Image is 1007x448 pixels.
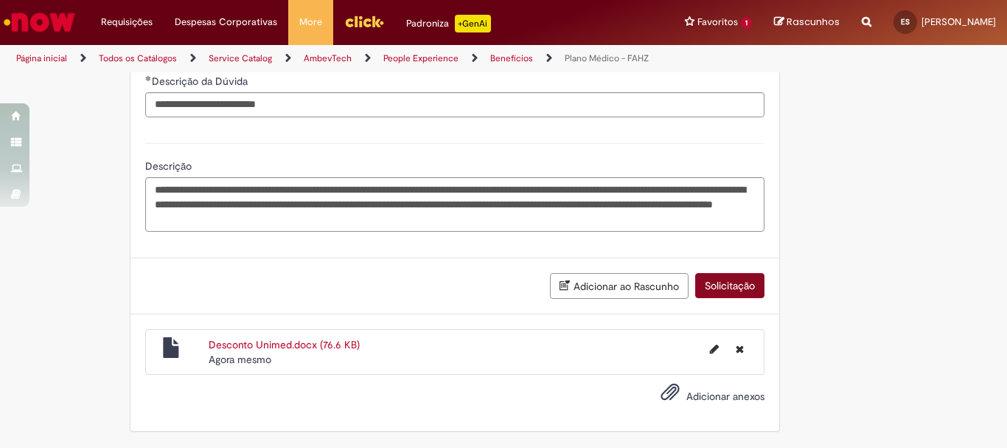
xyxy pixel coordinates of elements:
[209,338,360,351] a: Desconto Unimed.docx (76.6 KB)
[145,159,195,173] span: Descrição
[16,52,67,64] a: Página inicial
[209,52,272,64] a: Service Catalog
[304,52,352,64] a: AmbevTech
[145,92,764,117] input: Descrição da Dúvida
[383,52,459,64] a: People Experience
[657,379,683,413] button: Adicionar anexos
[209,353,271,366] time: 29/09/2025 09:22:51
[145,75,152,81] span: Obrigatório Preenchido
[695,273,764,298] button: Solicitação
[565,52,649,64] a: Plano Médico - FAHZ
[1,7,77,37] img: ServiceNow
[99,52,177,64] a: Todos os Catálogos
[209,353,271,366] span: Agora mesmo
[490,52,533,64] a: Benefícios
[145,177,764,232] textarea: Descrição
[921,15,996,28] span: [PERSON_NAME]
[152,75,251,88] span: Somente leitura - Descrição da Dúvida
[686,390,764,403] span: Adicionar anexos
[727,337,753,361] button: Excluir Desconto Unimed.docx
[550,273,689,299] button: Adicionar ao Rascunho
[701,337,728,361] button: Editar nome de arquivo Desconto Unimed.docx
[11,45,661,72] ul: Trilhas de página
